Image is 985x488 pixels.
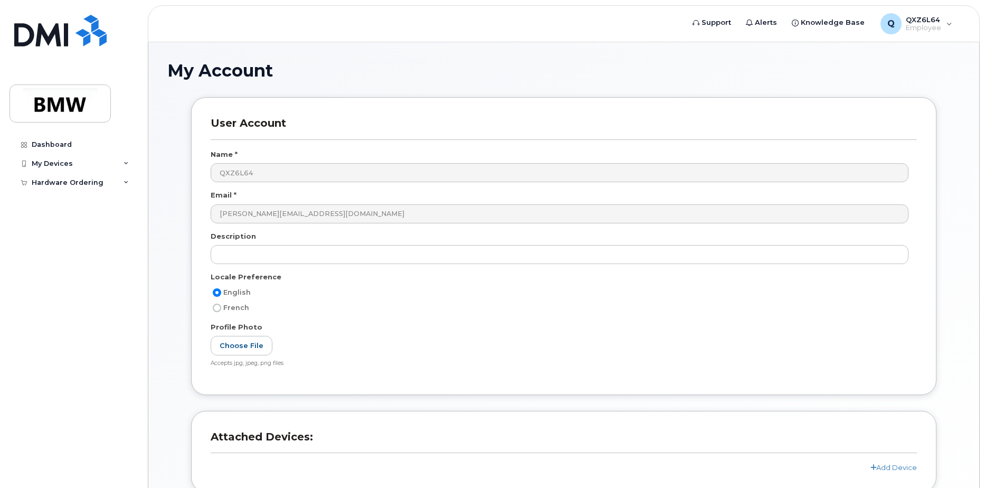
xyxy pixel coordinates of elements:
[870,463,917,472] a: Add Device
[211,322,262,332] label: Profile Photo
[167,61,960,80] h1: My Account
[211,190,236,200] label: Email *
[213,288,221,297] input: English
[223,304,249,312] span: French
[211,430,917,453] h3: Attached Devices:
[211,272,281,282] label: Locale Preference
[213,304,221,312] input: French
[211,149,238,159] label: Name *
[211,231,256,241] label: Description
[211,117,917,139] h3: User Account
[223,288,251,296] span: English
[211,360,908,368] div: Accepts jpg, jpeg, png files
[211,336,272,355] label: Choose File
